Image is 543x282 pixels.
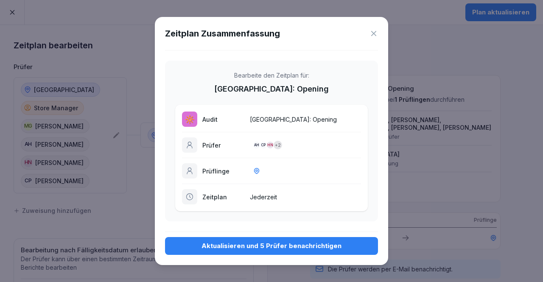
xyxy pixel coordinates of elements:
[267,142,274,148] div: HN
[250,115,361,124] p: [GEOGRAPHIC_DATA]: Opening
[202,141,245,150] p: Prüfer
[250,193,361,201] p: Jederzeit
[172,241,371,251] div: Aktualisieren und 5 Prüfer benachrichtigen
[234,71,309,80] p: Bearbeite den Zeitplan für:
[274,141,282,149] div: + 2
[202,115,245,124] p: Audit
[202,193,245,201] p: Zeitplan
[165,27,280,40] h1: Zeitplan Zusammenfassung
[260,142,267,148] div: CP
[214,83,329,95] p: [GEOGRAPHIC_DATA]: Opening
[202,167,245,176] p: Prüflinge
[185,114,194,125] p: 🔆
[165,237,378,255] button: Aktualisieren und 5 Prüfer benachrichtigen
[253,142,260,148] div: AH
